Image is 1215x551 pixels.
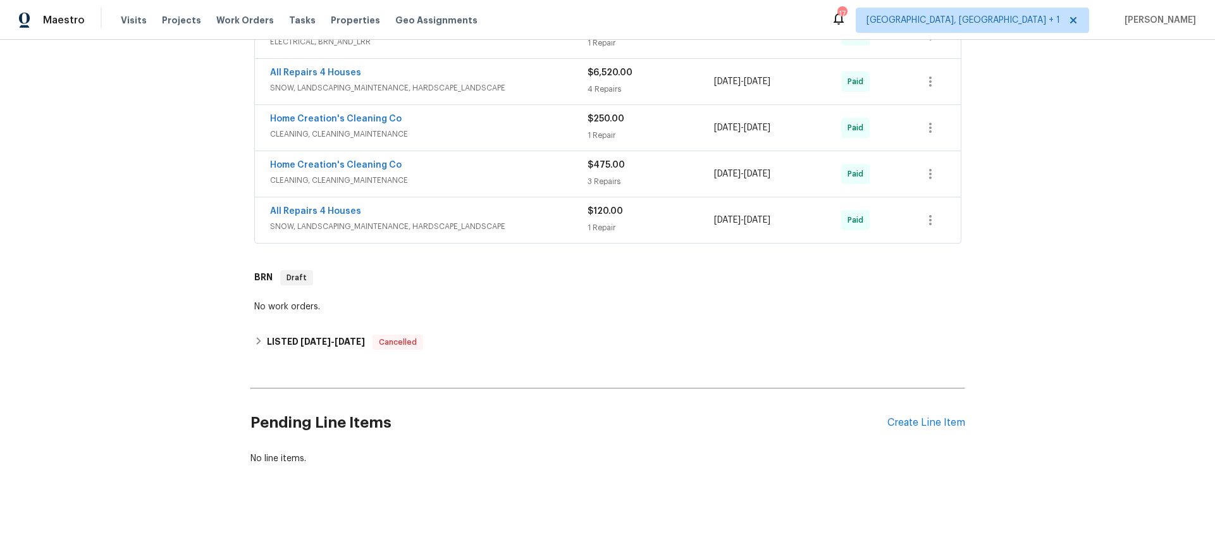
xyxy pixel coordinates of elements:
[250,393,887,452] h2: Pending Line Items
[270,220,588,233] span: SNOW, LANDSCAPING_MAINTENANCE, HARDSCAPE_LANDSCAPE
[744,170,770,178] span: [DATE]
[714,77,741,86] span: [DATE]
[848,214,868,226] span: Paid
[289,16,316,25] span: Tasks
[270,128,588,140] span: CLEANING, CLEANING_MAINTENANCE
[848,168,868,180] span: Paid
[374,336,422,349] span: Cancelled
[714,123,741,132] span: [DATE]
[588,37,715,49] div: 1 Repair
[121,14,147,27] span: Visits
[270,82,588,94] span: SNOW, LANDSCAPING_MAINTENANCE, HARDSCAPE_LANDSCAPE
[714,75,770,88] span: -
[335,337,365,346] span: [DATE]
[270,35,588,48] span: ELECTRICAL, BRN_AND_LRR
[714,216,741,225] span: [DATE]
[837,8,846,20] div: 17
[588,129,715,142] div: 1 Repair
[848,121,868,134] span: Paid
[714,170,741,178] span: [DATE]
[300,337,331,346] span: [DATE]
[887,417,965,429] div: Create Line Item
[588,221,715,234] div: 1 Repair
[744,77,770,86] span: [DATE]
[331,14,380,27] span: Properties
[270,207,361,216] a: All Repairs 4 Houses
[43,14,85,27] span: Maestro
[714,214,770,226] span: -
[588,115,624,123] span: $250.00
[714,121,770,134] span: -
[270,115,402,123] a: Home Creation's Cleaning Co
[848,75,868,88] span: Paid
[270,161,402,170] a: Home Creation's Cleaning Co
[250,452,965,465] div: No line items.
[588,161,625,170] span: $475.00
[162,14,201,27] span: Projects
[867,14,1060,27] span: [GEOGRAPHIC_DATA], [GEOGRAPHIC_DATA] + 1
[270,174,588,187] span: CLEANING, CLEANING_MAINTENANCE
[300,337,365,346] span: -
[250,257,965,298] div: BRN Draft
[216,14,274,27] span: Work Orders
[270,68,361,77] a: All Repairs 4 Houses
[744,216,770,225] span: [DATE]
[714,168,770,180] span: -
[254,300,961,313] div: No work orders.
[250,327,965,357] div: LISTED [DATE]-[DATE]Cancelled
[254,270,273,285] h6: BRN
[267,335,365,350] h6: LISTED
[1119,14,1196,27] span: [PERSON_NAME]
[744,123,770,132] span: [DATE]
[281,271,312,284] span: Draft
[588,175,715,188] div: 3 Repairs
[588,207,623,216] span: $120.00
[588,68,632,77] span: $6,520.00
[395,14,478,27] span: Geo Assignments
[588,83,715,96] div: 4 Repairs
